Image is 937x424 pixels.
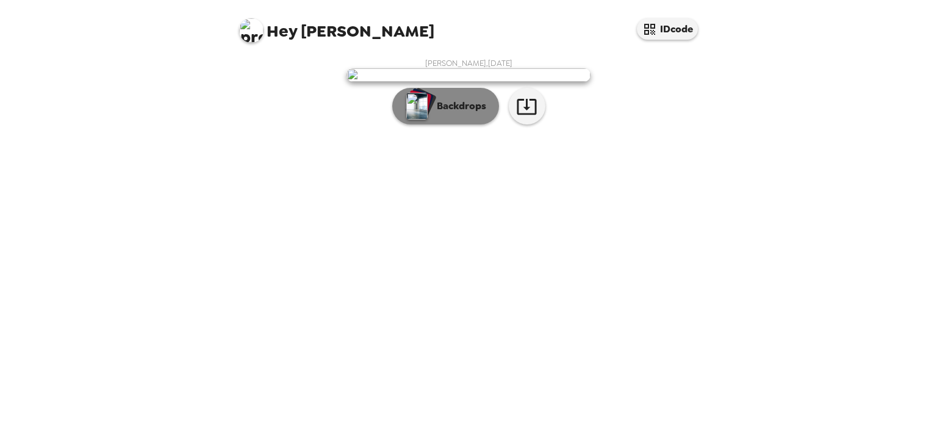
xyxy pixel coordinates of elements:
[637,18,698,40] button: IDcode
[392,88,499,124] button: Backdrops
[239,18,264,43] img: profile pic
[431,99,486,113] p: Backdrops
[267,20,297,42] span: Hey
[346,68,591,82] img: user
[239,12,434,40] span: [PERSON_NAME]
[425,58,512,68] span: [PERSON_NAME] , [DATE]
